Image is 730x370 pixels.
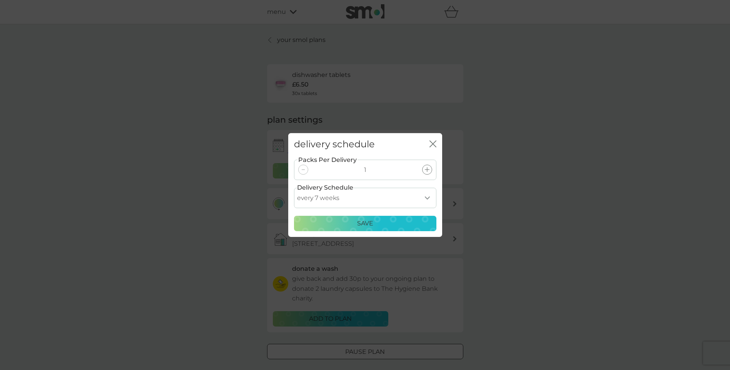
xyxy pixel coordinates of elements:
[357,218,373,228] p: Save
[364,165,366,175] p: 1
[297,183,353,193] label: Delivery Schedule
[297,155,357,165] label: Packs Per Delivery
[294,139,375,150] h2: delivery schedule
[429,140,436,148] button: close
[294,216,436,231] button: Save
